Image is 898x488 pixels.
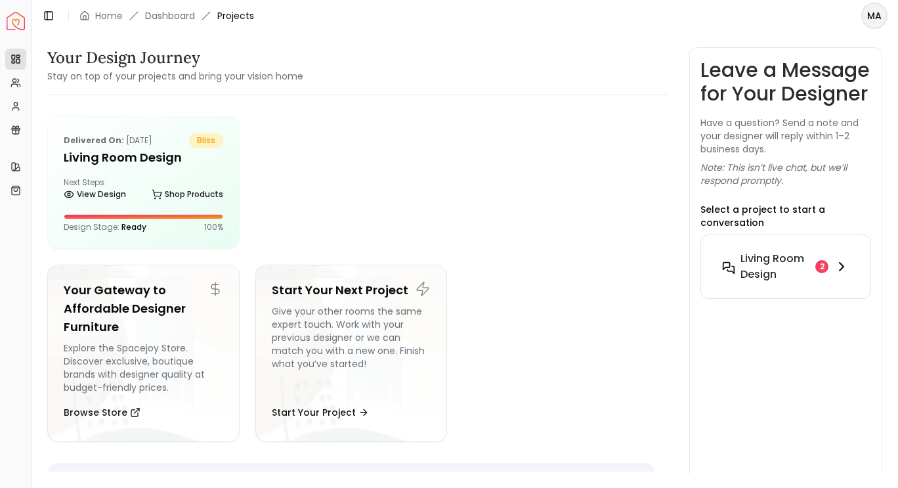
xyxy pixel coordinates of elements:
[272,305,431,394] div: Give your other rooms the same expert touch. Work with your previous designer or we can match you...
[47,70,303,83] small: Stay on top of your projects and bring your vision home
[7,12,25,30] a: Spacejoy
[64,148,223,167] h5: Living Room design
[145,9,195,22] a: Dashboard
[272,399,369,426] button: Start Your Project
[189,133,223,148] span: bliss
[700,203,871,229] p: Select a project to start a conversation
[79,9,254,22] nav: breadcrumb
[204,222,223,233] p: 100 %
[7,12,25,30] img: Spacejoy Logo
[64,342,223,394] div: Explore the Spacejoy Store. Discover exclusive, boutique brands with designer quality at budget-f...
[217,9,254,22] span: Projects
[95,9,123,22] a: Home
[64,135,124,146] b: Delivered on:
[740,251,810,282] h6: Living Room design
[64,185,126,204] a: View Design
[712,246,860,288] button: Living Room design2
[47,47,303,68] h3: Your Design Journey
[64,399,140,426] button: Browse Store
[152,185,223,204] a: Shop Products
[863,4,886,28] span: MA
[700,58,871,106] h3: Leave a Message for Your Designer
[255,265,448,442] a: Start Your Next ProjectGive your other rooms the same expert touch. Work with your previous desig...
[700,116,871,156] p: Have a question? Send a note and your designer will reply within 1–2 business days.
[64,177,223,204] div: Next Steps:
[47,265,240,442] a: Your Gateway to Affordable Designer FurnitureExplore the Spacejoy Store. Discover exclusive, bout...
[121,221,146,233] span: Ready
[272,281,431,299] h5: Start Your Next Project
[64,222,146,233] p: Design Stage:
[700,161,871,187] p: Note: This isn’t live chat, but we’ll respond promptly.
[64,133,152,148] p: [DATE]
[815,260,828,273] div: 2
[861,3,887,29] button: MA
[64,281,223,336] h5: Your Gateway to Affordable Designer Furniture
